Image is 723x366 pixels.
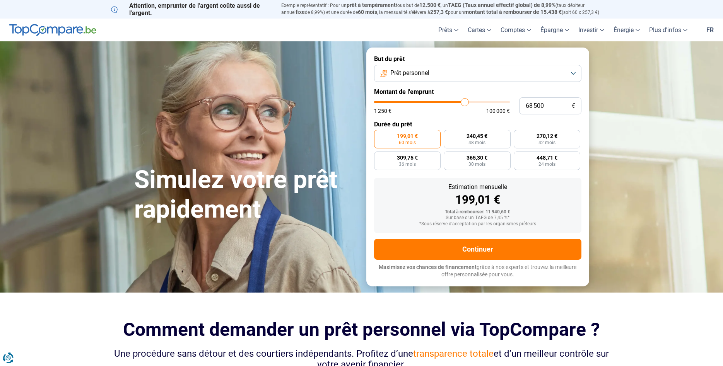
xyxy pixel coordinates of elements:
a: Épargne [536,19,574,41]
span: 24 mois [538,162,555,167]
span: 60 mois [358,9,377,15]
div: Total à rembourser: 11 940,60 € [380,209,575,215]
span: Maximisez vos chances de financement [379,264,477,270]
span: 48 mois [468,140,485,145]
a: Énergie [609,19,644,41]
span: 257,3 € [430,9,448,15]
span: montant total à rembourser de 15.438 € [464,9,562,15]
span: 365,30 € [467,155,487,160]
span: € [572,103,575,109]
a: Comptes [496,19,536,41]
span: fixe [296,9,305,15]
div: 199,01 € [380,194,575,206]
button: Prêt personnel [374,65,581,82]
a: fr [702,19,718,41]
span: 42 mois [538,140,555,145]
div: Sur base d'un TAEG de 7,45 %* [380,215,575,221]
span: 270,12 € [537,133,557,139]
p: Exemple représentatif : Pour un tous but de , un (taux débiteur annuel de 8,99%) et une durée de ... [281,2,612,16]
span: prêt à tempérament [347,2,396,8]
span: 100 000 € [486,108,510,114]
span: 309,75 € [397,155,418,160]
span: 60 mois [399,140,416,145]
a: Plus d'infos [644,19,692,41]
h1: Simulez votre prêt rapidement [134,165,357,225]
a: Investir [574,19,609,41]
span: 12.500 € [419,2,441,8]
button: Continuer [374,239,581,260]
span: Prêt personnel [390,69,429,77]
span: TAEG (Taux annuel effectif global) de 8,99% [448,2,555,8]
label: Durée du prêt [374,121,581,128]
label: Montant de l'emprunt [374,88,581,95]
a: Prêts [434,19,463,41]
p: grâce à nos experts et trouvez la meilleure offre personnalisée pour vous. [374,264,581,279]
span: 36 mois [399,162,416,167]
div: *Sous réserve d'acceptation par les organismes prêteurs [380,221,575,227]
span: 448,71 € [537,155,557,160]
a: Cartes [463,19,496,41]
img: TopCompare [9,24,96,36]
h2: Comment demander un prêt personnel via TopCompare ? [111,319,612,340]
label: But du prêt [374,55,581,63]
div: Estimation mensuelle [380,184,575,190]
p: Attention, emprunter de l'argent coûte aussi de l'argent. [111,2,272,17]
span: 30 mois [468,162,485,167]
span: 240,45 € [467,133,487,139]
span: 199,01 € [397,133,418,139]
span: 1 250 € [374,108,391,114]
span: transparence totale [413,348,494,359]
